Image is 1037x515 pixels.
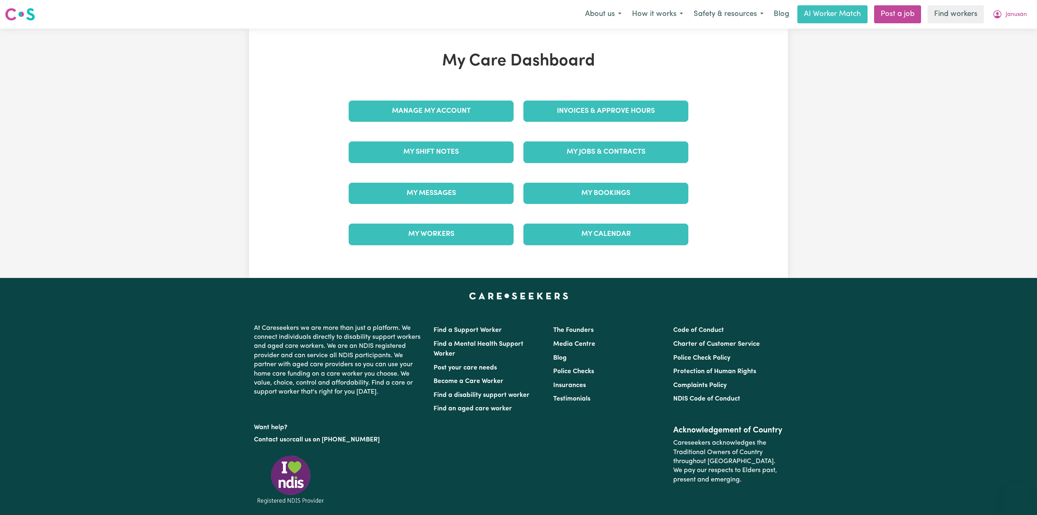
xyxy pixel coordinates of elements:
[349,183,514,204] a: My Messages
[349,101,514,122] a: Manage My Account
[987,6,1032,23] button: My Account
[434,405,512,412] a: Find an aged care worker
[434,327,502,334] a: Find a Support Worker
[434,341,523,357] a: Find a Mental Health Support Worker
[627,6,688,23] button: How it works
[254,320,424,400] p: At Careseekers we are more than just a platform. We connect individuals directly to disability su...
[673,341,760,347] a: Charter of Customer Service
[254,437,286,443] a: Contact us
[434,365,497,371] a: Post your care needs
[553,396,590,402] a: Testimonials
[580,6,627,23] button: About us
[673,435,783,488] p: Careseekers acknowledges the Traditional Owners of Country throughout [GEOGRAPHIC_DATA]. We pay o...
[5,7,35,22] img: Careseekers logo
[523,141,688,163] a: My Jobs & Contracts
[469,293,568,299] a: Careseekers home page
[254,432,424,448] p: or
[928,5,984,23] a: Find workers
[434,392,530,399] a: Find a disability support worker
[673,355,730,361] a: Police Check Policy
[673,425,783,435] h2: Acknowledgement of Country
[553,368,594,375] a: Police Checks
[5,5,35,24] a: Careseekers logo
[553,355,567,361] a: Blog
[673,396,740,402] a: NDIS Code of Conduct
[1004,482,1030,508] iframe: Button to launch messaging window
[673,368,756,375] a: Protection of Human Rights
[254,420,424,432] p: Want help?
[523,183,688,204] a: My Bookings
[553,341,595,347] a: Media Centre
[688,6,769,23] button: Safety & resources
[349,224,514,245] a: My Workers
[797,5,868,23] a: AI Worker Match
[254,454,327,505] img: Registered NDIS provider
[1006,10,1027,19] span: Janusan
[344,51,693,71] h1: My Care Dashboard
[523,224,688,245] a: My Calendar
[553,382,586,389] a: Insurances
[673,382,727,389] a: Complaints Policy
[874,5,921,23] a: Post a job
[349,141,514,163] a: My Shift Notes
[553,327,594,334] a: The Founders
[769,5,794,23] a: Blog
[523,101,688,122] a: Invoices & Approve Hours
[673,327,724,334] a: Code of Conduct
[292,437,380,443] a: call us on [PHONE_NUMBER]
[434,378,503,385] a: Become a Care Worker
